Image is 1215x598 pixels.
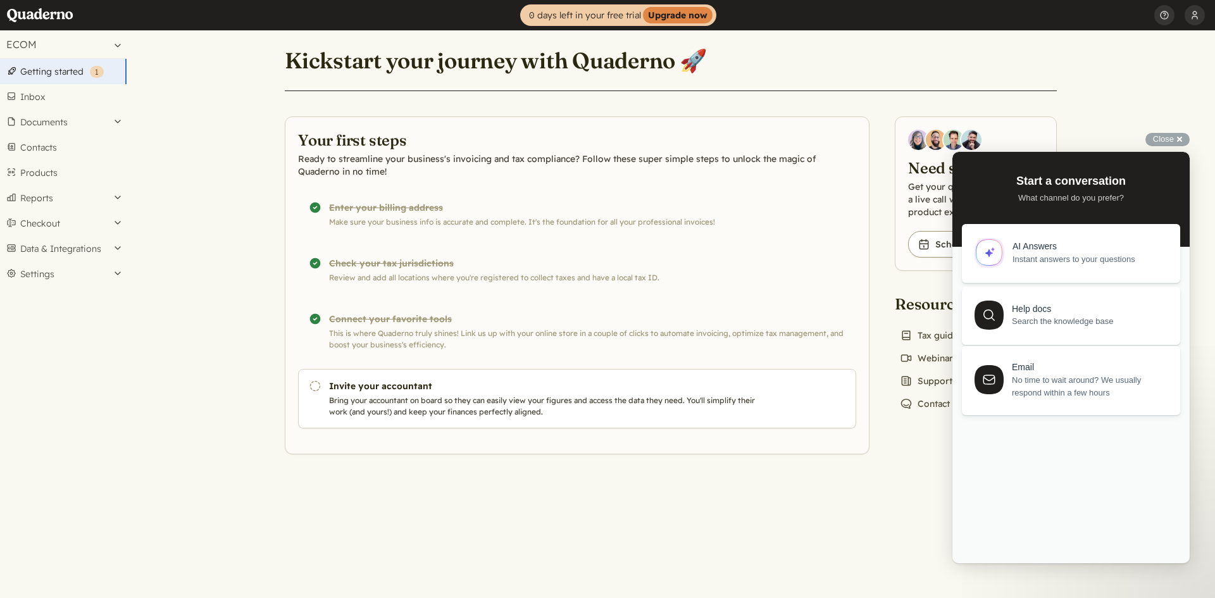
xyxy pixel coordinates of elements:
iframe: Help Scout Beacon - Live Chat, Contact Form, and Knowledge Base [952,152,1190,563]
h3: Invite your accountant [329,380,761,392]
a: Webinars [895,349,963,367]
p: Get your questions answered in a live call with one of our product experts. [908,180,1044,218]
img: Ivo Oltmans, Business Developer at Quaderno [944,130,964,150]
a: Contact support [895,395,991,413]
strong: Upgrade now [643,7,713,23]
h1: Kickstart your journey with Quaderno 🚀 [285,47,707,75]
a: Support articles [895,372,990,390]
button: Close [1145,133,1190,146]
img: Javier Rubio, DevRel at Quaderno [961,130,981,150]
a: 0 days left in your free trialUpgrade now [520,4,716,26]
h2: Your first steps [298,130,856,150]
img: Diana Carrasco, Account Executive at Quaderno [908,130,928,150]
h2: Resources [895,294,991,314]
span: Close [1153,134,1174,144]
p: Ready to streamline your business's invoicing and tax compliance? Follow these super simple steps... [298,153,856,178]
p: Bring your accountant on board so they can easily view your figures and access the data they need... [329,395,761,418]
a: Tax guides [895,327,968,344]
img: Jairo Fumero, Account Executive at Quaderno [926,130,946,150]
a: Schedule a call [908,231,1011,258]
span: 1 [95,67,99,77]
h2: Need setup help? [908,158,1044,178]
a: Invite your accountant Bring your accountant on board so they can easily view your figures and ac... [298,369,856,428]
